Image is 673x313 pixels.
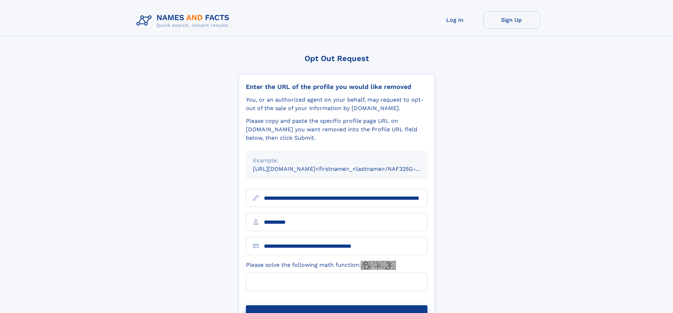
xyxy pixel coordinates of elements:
[238,54,435,63] div: Opt Out Request
[483,11,540,29] a: Sign Up
[253,165,441,172] small: [URL][DOMAIN_NAME]<firstname>_<lastname>/NAF325G-xxxxxxxx
[246,117,427,142] div: Please copy and paste the specific profile page URL on [DOMAIN_NAME] you want removed into the Pr...
[253,156,420,165] div: Example:
[246,83,427,91] div: Enter the URL of the profile you would like removed
[134,11,235,30] img: Logo Names and Facts
[427,11,483,29] a: Log In
[246,261,396,270] label: Please solve the following math function:
[246,96,427,113] div: You, or an authorized agent on your behalf, may request to opt-out of the sale of your informatio...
